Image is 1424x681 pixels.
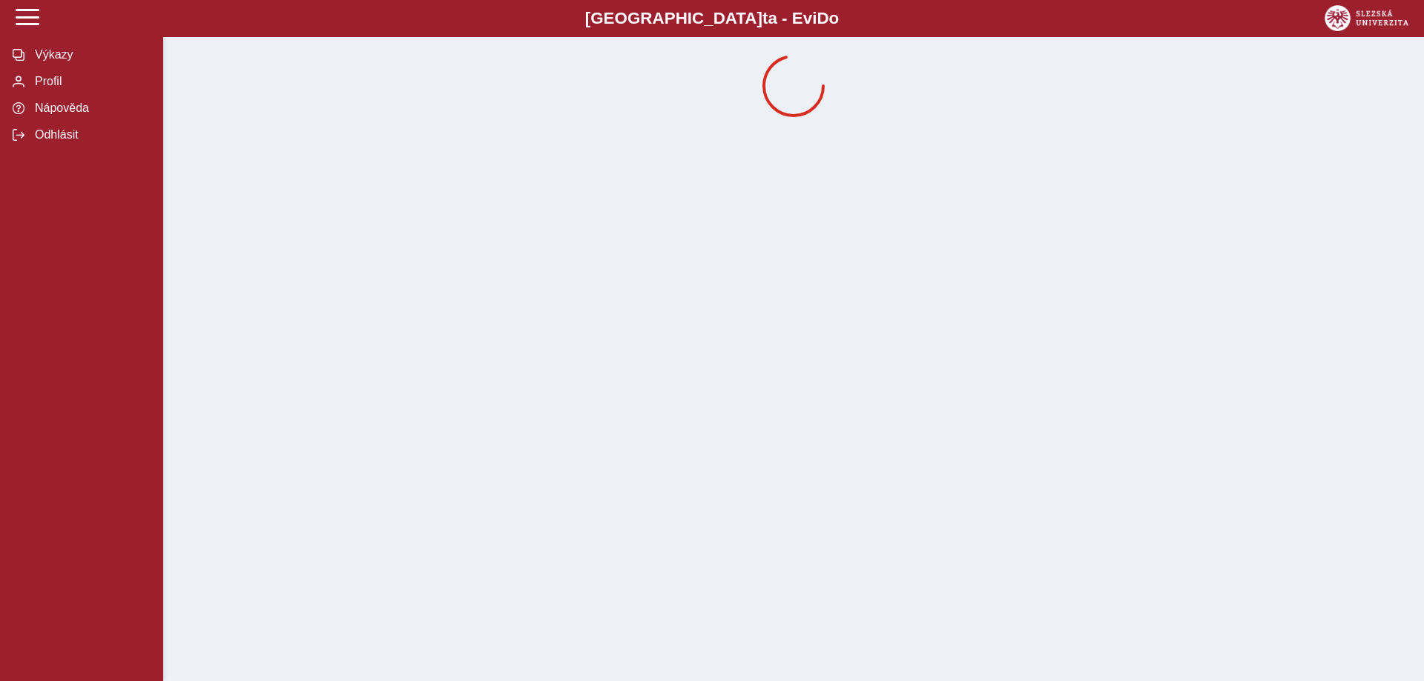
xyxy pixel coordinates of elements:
img: logo_web_su.png [1325,5,1408,31]
span: Nápověda [30,102,151,115]
b: [GEOGRAPHIC_DATA] a - Evi [44,9,1379,28]
span: o [829,9,840,27]
span: Výkazy [30,48,151,62]
span: Odhlásit [30,128,151,142]
span: Profil [30,75,151,88]
span: D [817,9,828,27]
span: t [762,9,768,27]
